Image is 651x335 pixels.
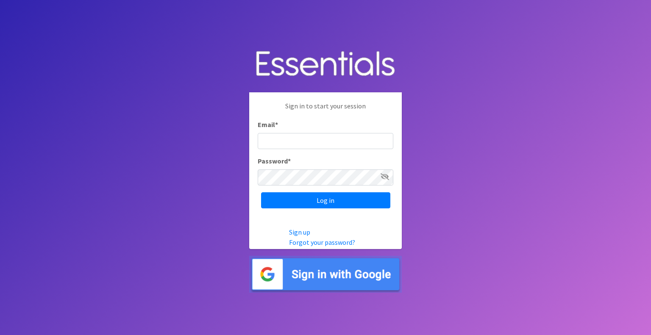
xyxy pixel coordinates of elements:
[258,119,278,130] label: Email
[249,42,402,86] img: Human Essentials
[249,256,402,293] img: Sign in with Google
[289,238,355,246] a: Forgot your password?
[258,156,291,166] label: Password
[258,101,393,119] p: Sign in to start your session
[261,192,390,208] input: Log in
[275,120,278,129] abbr: required
[288,157,291,165] abbr: required
[289,228,310,236] a: Sign up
